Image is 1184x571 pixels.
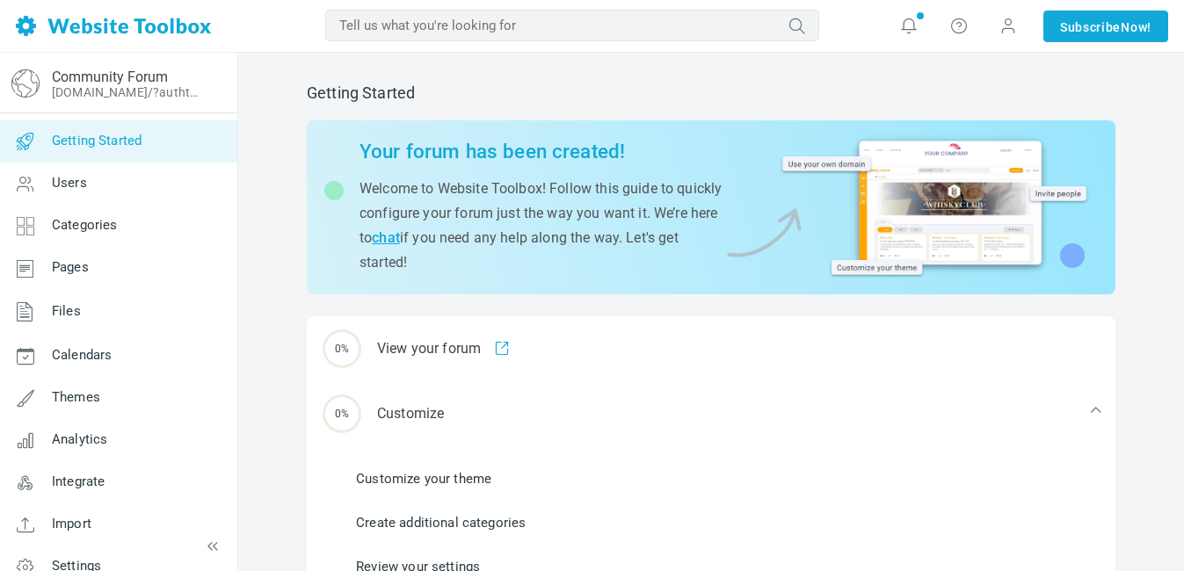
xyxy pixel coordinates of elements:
span: Themes [52,389,100,405]
p: Welcome to Website Toolbox! Follow this guide to quickly configure your forum just the way you wa... [360,177,723,275]
span: Now! [1121,18,1151,37]
a: SubscribeNow! [1043,11,1168,42]
a: [DOMAIN_NAME]/?authtoken=a2a0fa0ee73b5ba3a3705d225112fc0c&rememberMe=1 [52,85,205,99]
span: 0% [323,394,361,433]
a: Customize your theme [356,469,491,488]
span: Import [52,516,91,531]
div: Customize [307,381,1115,446]
a: chat [372,229,400,246]
a: Community Forum [52,69,168,85]
span: Analytics [52,431,107,447]
span: Getting Started [52,133,142,148]
span: Categories [52,217,118,233]
span: Calendars [52,347,112,363]
span: 0% [323,329,361,368]
div: View your forum [307,316,1115,381]
input: Tell us what you're looking for [325,10,819,41]
span: Pages [52,259,89,275]
img: globe-icon.png [11,69,40,98]
span: Users [52,175,87,191]
span: Files [52,303,81,319]
a: 0% View your forum [307,316,1115,381]
h2: Your forum has been created! [360,140,723,163]
span: Integrate [52,473,105,489]
h2: Getting Started [307,83,1115,103]
a: Create additional categories [356,513,526,532]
